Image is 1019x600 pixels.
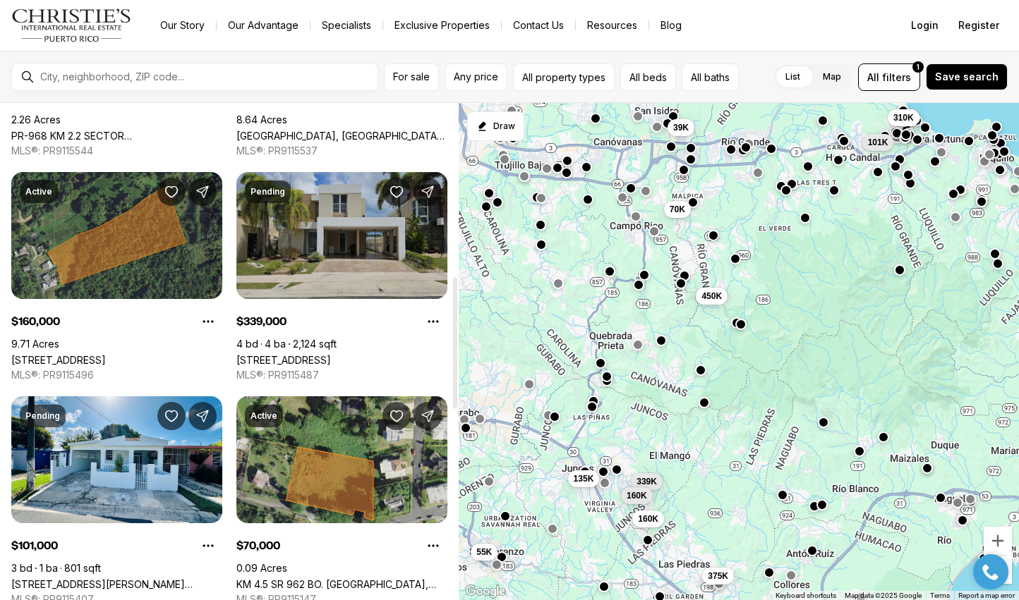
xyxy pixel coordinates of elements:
[862,134,894,151] button: 101K
[812,64,852,90] label: Map
[882,70,911,85] span: filters
[930,592,950,599] a: Terms (opens in new tab)
[903,11,947,39] button: Login
[638,513,658,525] span: 160K
[445,63,507,91] button: Any price
[454,71,498,82] span: Any price
[621,487,653,504] button: 160K
[620,63,676,91] button: All beds
[574,473,594,484] span: 135K
[911,20,939,31] span: Login
[25,186,52,197] p: Active
[383,16,501,35] a: Exclusive Properties
[384,63,439,91] button: For sale
[867,70,879,85] span: All
[637,476,657,487] span: 339K
[576,16,649,35] a: Resources
[11,354,106,366] a: Barrio Ceiba Norte SOLAR 6, JUNCOS PR, 00777
[708,570,728,582] span: 375K
[217,16,310,35] a: Our Advantage
[310,16,382,35] a: Specialists
[188,402,217,430] button: Share Property
[194,307,222,336] button: Property options
[631,473,663,490] button: 339K
[649,16,693,35] a: Blog
[774,64,812,90] label: List
[149,16,216,35] a: Our Story
[393,71,430,82] span: For sale
[157,178,186,206] button: Save Property: Barrio Ceiba Norte SOLAR 6
[664,201,691,218] button: 70K
[950,11,1008,39] button: Register
[702,568,734,584] button: 375K
[935,71,999,82] span: Save search
[382,178,411,206] button: Save Property: Calle Eucalipto #18 MANSIONES DE JUNCOS
[696,288,728,305] button: 450K
[11,8,132,42] img: logo
[888,109,919,126] button: 310K
[917,61,919,73] span: 1
[25,410,60,422] p: Pending
[926,63,1008,90] button: Save search
[893,112,914,123] span: 310K
[868,137,888,148] span: 101K
[845,592,922,599] span: Map data ©2025 Google
[670,204,685,215] span: 70K
[419,532,447,560] button: Property options
[11,578,222,590] a: Calle 3 Topacio ESTANCIASS MADRIGAL #C16, RIO GRANDE PR, 00745
[157,402,186,430] button: Save Property: Calle 3 Topacio ESTANCIASS MADRIGAL #C16
[236,130,447,142] a: 957 CIENAGA ALTA, RIO GRANDE PR, 00745
[471,544,498,561] button: 55K
[236,578,447,590] a: KM 4.5 SR 962 BO. CAMBALACHE, CANOVANAS PR, 00729
[958,20,999,31] span: Register
[419,307,447,336] button: Property options
[701,290,722,302] span: 450K
[414,178,442,206] button: Share Property
[188,178,217,206] button: Share Property
[513,63,615,91] button: All property types
[502,16,575,35] button: Contact Us
[251,410,277,422] p: Active
[568,470,600,487] button: 135K
[668,119,694,136] button: 39K
[236,354,331,366] a: Calle Eucalipto #18 MANSIONES DE JUNCOS, JUNCOS PR, 00777
[251,186,285,197] p: Pending
[632,510,664,527] button: 160K
[467,111,524,141] button: Start drawing
[382,402,411,430] button: Save Property: KM 4.5 SR 962 BO. CAMBALACHE
[627,490,647,501] span: 160K
[11,130,222,142] a: PR-968 KM 2.2 SECTOR LAS PICUAS, RIO GRANDE PR, 00745
[958,592,1015,599] a: Report a map error
[476,546,492,558] span: 55K
[858,63,920,91] button: Allfilters1
[984,527,1012,555] button: Zoom in
[414,402,442,430] button: Share Property
[673,122,689,133] span: 39K
[194,532,222,560] button: Property options
[682,63,739,91] button: All baths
